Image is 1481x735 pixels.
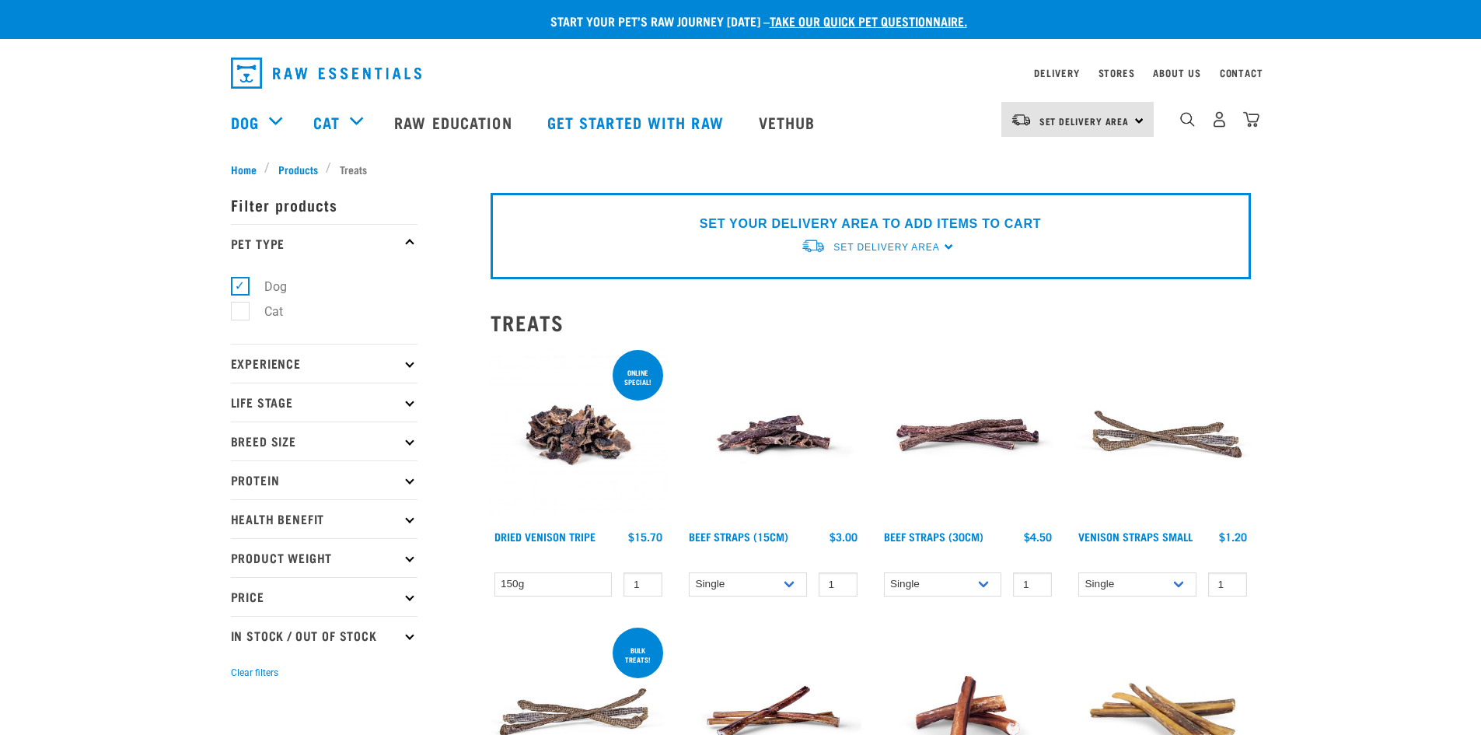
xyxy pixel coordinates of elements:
img: home-icon-1@2x.png [1180,112,1195,127]
span: Products [278,161,318,177]
a: Delivery [1034,70,1079,75]
a: Products [270,161,326,177]
span: Home [231,161,257,177]
p: Price [231,577,417,616]
img: Raw Essentials Logo [231,58,421,89]
span: Set Delivery Area [1039,118,1130,124]
input: 1 [1013,572,1052,597]
label: Cat [239,302,289,321]
div: ONLINE SPECIAL! [613,361,663,394]
a: Beef Straps (15cm) [689,534,788,539]
p: Health Benefit [231,499,417,538]
a: Beef Straps (30cm) [884,534,983,539]
a: Get started with Raw [532,91,743,153]
a: Dried Venison Tripe [494,534,596,539]
img: Venison Straps [1074,347,1251,523]
a: Contact [1220,70,1263,75]
div: $4.50 [1024,530,1052,543]
p: Protein [231,460,417,499]
p: Product Weight [231,538,417,577]
div: $3.00 [830,530,858,543]
p: Breed Size [231,422,417,460]
p: Experience [231,344,417,383]
img: Dried Vension Tripe 1691 [491,347,667,523]
div: $15.70 [628,530,662,543]
input: 1 [819,572,858,597]
div: BULK TREATS! [613,639,663,671]
a: Vethub [743,91,835,153]
p: In Stock / Out Of Stock [231,616,417,655]
p: Filter products [231,185,417,224]
img: Raw Essentials Beef Straps 6 Pack [880,347,1057,523]
p: Pet Type [231,224,417,263]
img: user.png [1211,111,1228,128]
a: Dog [231,110,259,134]
a: Cat [313,110,340,134]
a: Stores [1099,70,1135,75]
img: home-icon@2x.png [1243,111,1259,128]
a: Home [231,161,265,177]
img: Raw Essentials Beef Straps 15cm 6 Pack [685,347,861,523]
nav: dropdown navigation [218,51,1263,95]
button: Clear filters [231,666,278,680]
a: Raw Education [379,91,531,153]
a: Venison Straps Small [1078,534,1193,539]
h2: Treats [491,310,1251,334]
img: van-moving.png [801,238,826,254]
img: van-moving.png [1011,113,1032,127]
nav: breadcrumbs [231,161,1251,177]
label: Dog [239,277,293,296]
p: SET YOUR DELIVERY AREA TO ADD ITEMS TO CART [700,215,1041,233]
input: 1 [623,572,662,597]
input: 1 [1208,572,1247,597]
a: About Us [1153,70,1200,75]
span: Set Delivery Area [833,242,939,253]
a: take our quick pet questionnaire. [770,17,967,24]
div: $1.20 [1219,530,1247,543]
p: Life Stage [231,383,417,422]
